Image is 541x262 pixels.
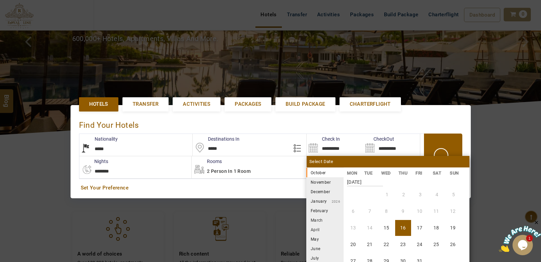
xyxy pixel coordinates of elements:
[307,134,363,156] input: Search
[379,237,394,253] li: Wednesday, 22 October 2025
[306,177,344,187] li: November
[363,136,394,142] label: CheckOut
[361,169,378,177] li: TUE
[133,101,158,108] span: Transfer
[79,158,108,165] label: nights
[79,136,118,142] label: Nationality
[344,169,361,177] li: MON
[350,101,391,108] span: Charterflight
[345,237,361,253] li: Monday, 20 October 2025
[499,220,541,252] iframe: chat widget
[306,225,344,234] li: April
[347,174,383,186] strong: [DATE]
[340,97,401,111] a: Charterflight
[306,215,344,225] li: March
[306,168,344,177] li: October
[235,101,261,108] span: Packages
[379,220,394,236] li: Wednesday, 15 October 2025
[362,237,378,253] li: Tuesday, 21 October 2025
[183,101,210,108] span: Activities
[395,169,412,177] li: THU
[225,97,271,111] a: Packages
[207,168,251,174] span: 2 Person in 1 Room
[428,237,444,253] li: Saturday, 25 October 2025
[79,114,462,134] div: Find Your Hotels
[307,156,469,167] div: Select Date
[378,169,395,177] li: WED
[429,169,446,177] li: SAT
[307,136,340,142] label: Check In
[306,196,344,206] li: January
[326,171,373,175] small: 2025
[306,206,344,215] li: February
[81,184,461,192] a: Set Your Preference
[306,187,344,196] li: December
[412,237,428,253] li: Friday, 24 October 2025
[428,220,444,236] li: Saturday, 18 October 2025
[306,244,344,253] li: June
[395,220,411,236] li: Thursday, 16 October 2025
[445,237,461,253] li: Sunday, 26 October 2025
[445,220,461,236] li: Sunday, 19 October 2025
[193,136,239,142] label: Destinations In
[395,237,411,253] li: Thursday, 23 October 2025
[192,158,222,165] label: Rooms
[412,169,429,177] li: FRI
[89,101,108,108] span: Hotels
[306,234,344,244] li: May
[79,97,118,111] a: Hotels
[275,97,335,111] a: Build Package
[363,134,420,156] input: Search
[412,220,428,236] li: Friday, 17 October 2025
[286,101,325,108] span: Build Package
[122,97,169,111] a: Transfer
[327,200,341,203] small: 2026
[173,97,220,111] a: Activities
[446,169,464,177] li: SUN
